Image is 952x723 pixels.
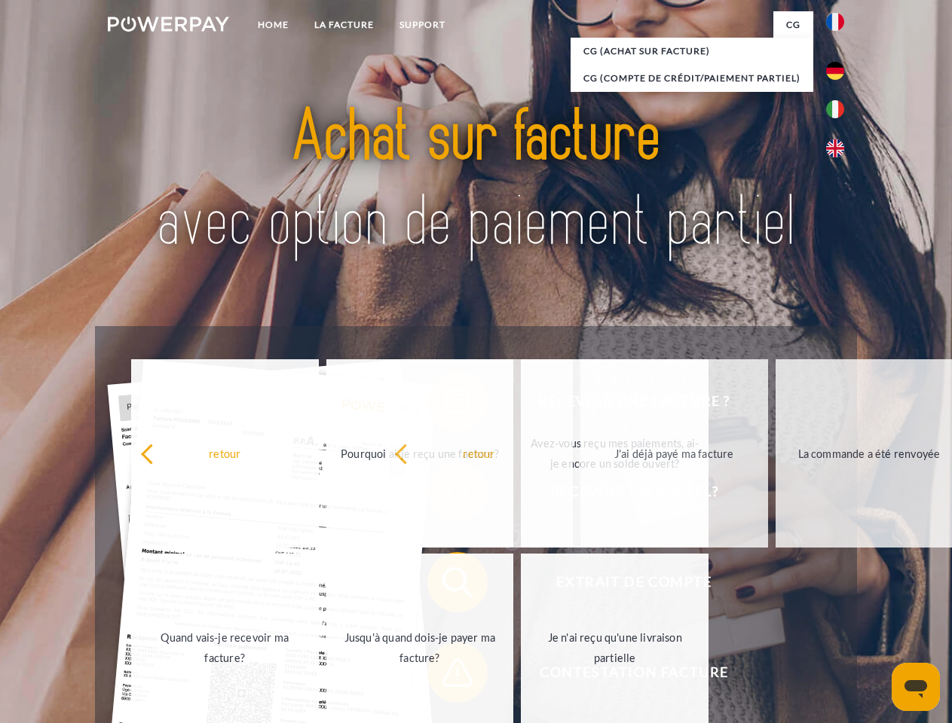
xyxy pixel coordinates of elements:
a: LA FACTURE [302,11,387,38]
a: CG (Compte de crédit/paiement partiel) [571,65,813,92]
img: logo-powerpay-white.svg [108,17,229,32]
img: en [826,139,844,157]
div: Je n'ai reçu qu'une livraison partielle [530,627,699,668]
img: de [826,62,844,80]
div: retour [140,443,310,463]
a: CG (achat sur facture) [571,38,813,65]
a: Support [387,11,458,38]
div: Pourquoi ai-je reçu une facture? [335,443,505,463]
div: retour [394,443,564,463]
a: CG [773,11,813,38]
a: Home [245,11,302,38]
img: fr [826,13,844,31]
img: title-powerpay_fr.svg [144,72,808,288]
iframe: Bouton de lancement de la fenêtre de messagerie [892,663,940,711]
div: Jusqu'à quand dois-je payer ma facture? [335,627,505,668]
img: it [826,100,844,118]
div: J'ai déjà payé ma facture [589,443,759,463]
div: Quand vais-je recevoir ma facture? [140,627,310,668]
